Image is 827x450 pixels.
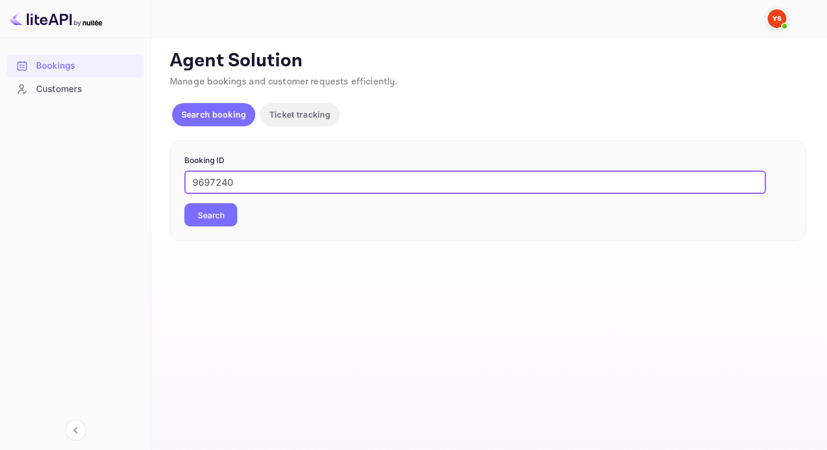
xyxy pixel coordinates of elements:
[184,155,792,166] p: Booking ID
[7,55,144,77] div: Bookings
[7,78,144,101] div: Customers
[36,59,138,73] div: Bookings
[184,203,237,226] button: Search
[7,55,144,76] a: Bookings
[9,9,102,28] img: LiteAPI logo
[36,83,138,96] div: Customers
[65,420,86,441] button: Collapse navigation
[768,9,786,28] img: Yandex Support
[184,171,766,194] input: Enter Booking ID (e.g., 63782194)
[170,49,806,73] p: Agent Solution
[170,76,398,88] span: Manage bookings and customer requests efficiently.
[7,78,144,100] a: Customers
[181,108,246,121] p: Search booking
[269,108,330,121] p: Ticket tracking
